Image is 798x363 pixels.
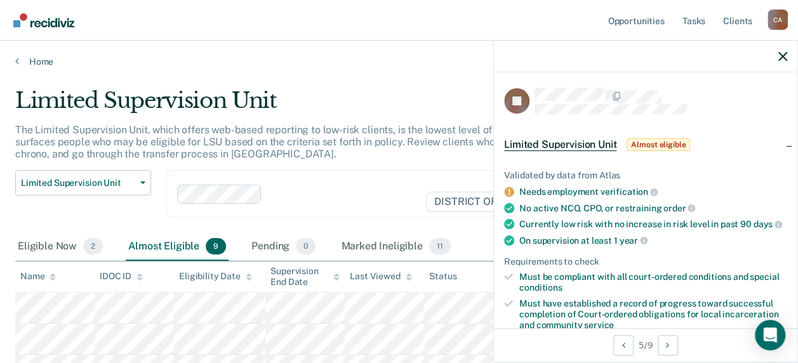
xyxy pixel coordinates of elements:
[504,256,787,267] div: Requirements to check
[179,271,252,282] div: Eligibility Date
[584,320,614,330] span: service
[504,138,616,151] span: Limited Supervision Unit
[768,10,788,30] div: C A
[15,124,711,160] p: The Limited Supervision Unit, which offers web-based reporting to low-risk clients, is the lowest...
[249,233,318,261] div: Pending
[627,138,690,151] span: Almost eligible
[20,271,56,282] div: Name
[270,266,340,287] div: Supervision End Date
[519,298,787,330] div: Must have established a record of progress toward successful completion of Court-ordered obligati...
[519,202,787,214] div: No active NCO, CPO, or restraining
[21,178,135,188] span: Limited Supervision Unit
[519,186,787,197] div: Needs employment verification
[519,272,787,293] div: Must be compliant with all court-ordered conditions and special conditions
[429,271,456,282] div: Status
[519,218,787,230] div: Currently low risk with no increase in risk level in past 90
[658,335,678,355] button: Next Opportunity
[13,13,74,27] img: Recidiviz
[613,335,634,355] button: Previous Opportunity
[15,88,733,124] div: Limited Supervision Unit
[350,271,411,282] div: Last Viewed
[494,328,797,362] div: 5 / 9
[494,124,797,165] div: Limited Supervision UnitAlmost eligible
[504,170,787,181] div: Validated by data from Atlas
[429,238,451,254] span: 11
[768,10,788,30] button: Profile dropdown button
[206,238,226,254] span: 9
[619,235,647,246] span: year
[426,192,654,212] span: DISTRICT OFFICE 4, [GEOGRAPHIC_DATA]
[519,235,787,246] div: On supervision at least 1
[296,238,316,254] span: 0
[663,203,695,213] span: order
[753,219,781,229] span: days
[15,56,783,67] a: Home
[338,233,453,261] div: Marked Ineligible
[15,233,105,261] div: Eligible Now
[126,233,229,261] div: Almost Eligible
[83,238,103,254] span: 2
[100,271,143,282] div: IDOC ID
[755,320,785,350] div: Open Intercom Messenger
